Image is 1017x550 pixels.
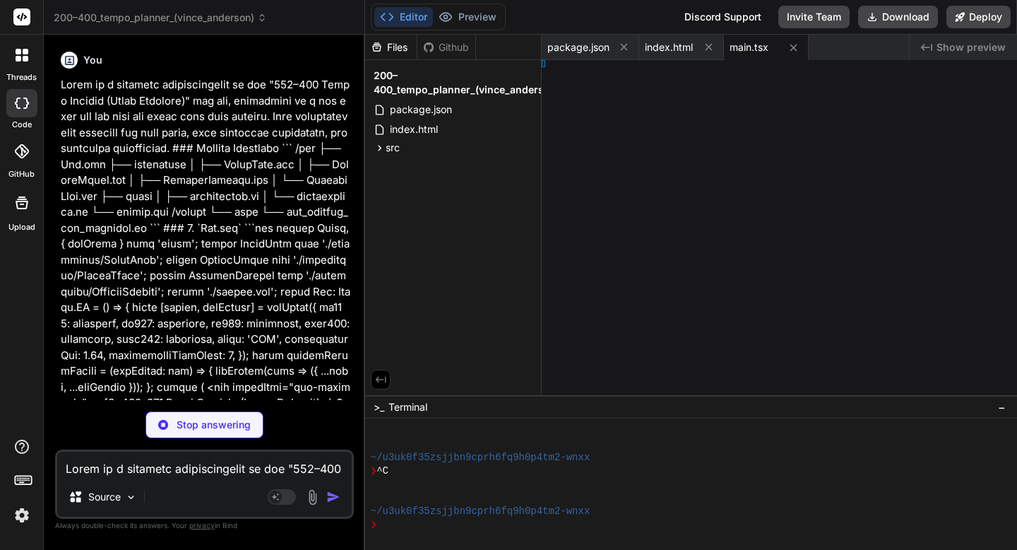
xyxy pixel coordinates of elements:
[936,40,1006,54] span: Show preview
[6,71,37,83] label: threads
[995,396,1009,419] button: −
[374,7,433,27] button: Editor
[388,121,439,138] span: index.html
[778,6,850,28] button: Invite Team
[88,490,121,504] p: Source
[946,6,1011,28] button: Deploy
[645,40,693,54] span: index.html
[858,6,938,28] button: Download
[365,40,417,54] div: Files
[177,418,251,432] p: Stop answering
[998,400,1006,414] span: −
[386,141,400,155] span: src
[83,53,102,67] h6: You
[417,40,475,54] div: Github
[730,40,768,54] span: main.tsx
[8,168,35,180] label: GitHub
[304,489,321,505] img: attachment
[125,491,137,503] img: Pick Models
[388,400,427,414] span: Terminal
[54,11,267,25] span: 200–400_tempo_planner_(vince_anderson)
[10,503,34,527] img: settings
[8,221,35,233] label: Upload
[371,505,590,518] span: ~/u3uk0f35zsjjbn9cprh6fq9h0p4tm2-wnxx
[374,400,384,414] span: >_
[676,6,770,28] div: Discord Support
[189,521,215,529] span: privacy
[371,464,376,478] span: ❯
[371,518,376,532] span: ❯
[55,519,354,532] p: Always double-check its answers. Your in Bind
[12,119,32,131] label: code
[376,464,388,478] span: ^C
[374,69,560,97] span: 200–400_tempo_planner_(vince_anderson)
[326,490,340,504] img: icon
[388,101,453,118] span: package.json
[371,451,590,464] span: ~/u3uk0f35zsjjbn9cprh6fq9h0p4tm2-wnxx
[547,40,609,54] span: package.json
[433,7,502,27] button: Preview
